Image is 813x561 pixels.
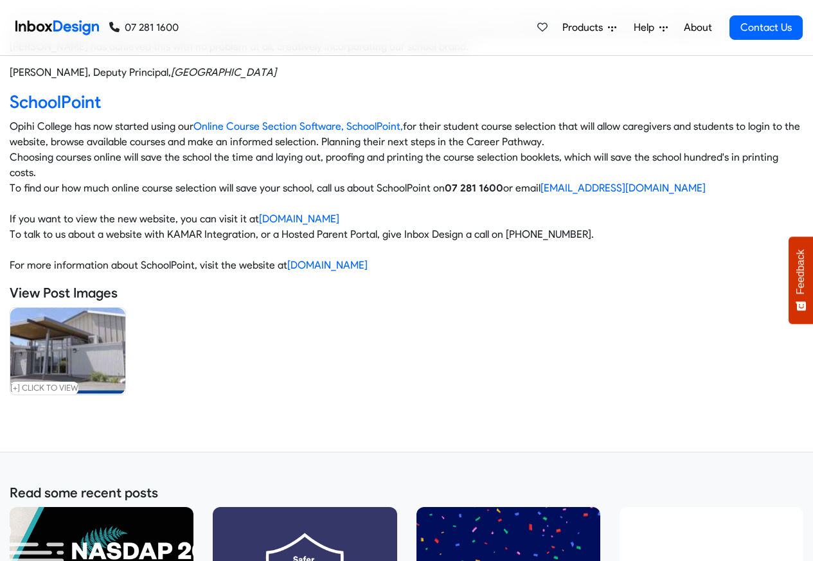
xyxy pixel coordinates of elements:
[10,307,126,395] a: Opihi College Thumb [+] click to view
[109,20,179,35] a: 07 281 1600
[729,15,803,40] a: Contact Us
[10,483,803,503] h5: Read some recent posts
[193,120,403,132] a: Online Course Section Software, SchoolPoint,
[10,382,78,394] small: [+] click to view
[171,66,276,78] cite: Opihi College
[10,91,101,112] a: SchoolPoint
[541,182,706,194] a: [EMAIL_ADDRESS][DOMAIN_NAME]
[259,213,339,225] a: [DOMAIN_NAME]
[562,20,608,35] span: Products
[789,236,813,324] button: Feedback - Show survey
[10,308,125,394] img: Opihi College Thumb
[10,65,803,80] footer: [PERSON_NAME], Deputy Principal,
[557,15,621,40] a: Products
[634,20,659,35] span: Help
[287,259,368,271] a: [DOMAIN_NAME]
[629,15,673,40] a: Help
[445,182,503,194] strong: 07 281 1600
[680,15,715,40] a: About
[10,119,803,273] p: Opihi College has now started using our for their student course selection that will allow caregi...
[10,283,803,303] h5: View Post Images
[795,249,807,294] span: Feedback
